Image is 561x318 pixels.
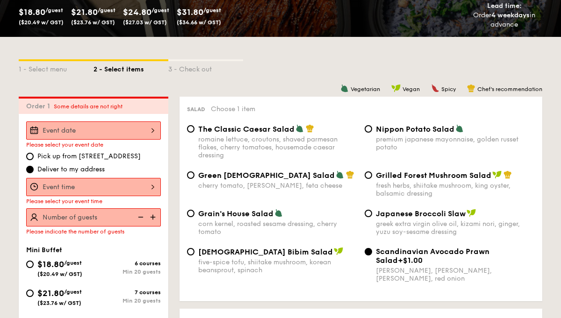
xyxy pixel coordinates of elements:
div: fresh herbs, shiitake mushroom, king oyster, balsamic dressing [376,182,535,198]
div: Min 20 guests [93,269,161,275]
div: corn kernel, roasted sesame dressing, cherry tomato [198,220,357,236]
span: Please select your event time [26,198,102,205]
span: Chef's recommendation [477,86,542,92]
span: $24.80 [123,7,151,17]
div: five-spice tofu, shiitake mushroom, korean beansprout, spinach [198,258,357,274]
img: icon-vegetarian.fe4039eb.svg [274,209,283,217]
input: Event time [26,178,161,196]
img: icon-vegetarian.fe4039eb.svg [455,124,464,133]
img: icon-vegan.f8ff3823.svg [334,247,343,255]
span: ($20.49 w/ GST) [37,271,82,277]
input: $18.80/guest($20.49 w/ GST)6 coursesMin 20 guests [26,261,34,268]
span: $18.80 [19,7,45,17]
span: $31.80 [177,7,203,17]
span: Vegan [403,86,420,92]
input: Nippon Potato Saladpremium japanese mayonnaise, golden russet potato [365,125,372,133]
img: icon-vegetarian.fe4039eb.svg [336,170,344,179]
input: Deliver to my address [26,166,34,173]
input: $21.80/guest($23.76 w/ GST)7 coursesMin 20 guests [26,290,34,297]
img: icon-chef-hat.a58ddaea.svg [467,84,475,92]
span: /guest [151,7,169,14]
span: +$1.00 [398,256,423,265]
div: 6 courses [93,260,161,267]
span: Scandinavian Avocado Prawn Salad [376,247,489,265]
input: [DEMOGRAPHIC_DATA] Bibim Saladfive-spice tofu, shiitake mushroom, korean beansprout, spinach [187,248,194,255]
span: Salad [187,106,205,113]
input: Grain's House Saladcorn kernel, roasted sesame dressing, cherry tomato [187,210,194,217]
span: Spicy [441,86,456,92]
span: Some details are not right [54,103,122,110]
input: Event date [26,121,161,140]
div: Min 20 guests [93,297,161,304]
span: /guest [45,7,63,14]
img: icon-vegan.f8ff3823.svg [492,170,502,179]
div: greek extra virgin olive oil, kizami nori, ginger, yuzu soy-sesame dressing [376,220,535,236]
div: 3 - Check out [168,61,243,74]
div: 1 - Select menu [19,61,93,74]
span: ($27.03 w/ GST) [123,19,167,26]
span: ($23.76 w/ GST) [37,300,81,306]
span: /guest [203,7,221,14]
img: icon-chef-hat.a58ddaea.svg [306,124,314,133]
span: ($34.66 w/ GST) [177,19,221,26]
img: icon-spicy.37a8142b.svg [431,84,439,92]
img: icon-reduce.1d2dbef1.svg [133,208,147,226]
span: Green [DEMOGRAPHIC_DATA] Salad [198,171,335,180]
span: [DEMOGRAPHIC_DATA] Bibim Salad [198,247,333,256]
strong: 4 weekdays [491,11,530,19]
span: Grain's House Salad [198,209,273,218]
div: [PERSON_NAME], [PERSON_NAME], [PERSON_NAME], red onion [376,267,535,283]
span: Choose 1 item [211,105,255,113]
img: icon-chef-hat.a58ddaea.svg [503,170,512,179]
span: ($23.76 w/ GST) [71,19,115,26]
span: Japanese Broccoli Slaw [376,209,466,218]
div: 7 courses [93,289,161,296]
input: Green [DEMOGRAPHIC_DATA] Saladcherry tomato, [PERSON_NAME], feta cheese [187,171,194,179]
div: romaine lettuce, croutons, shaved parmesan flakes, cherry tomatoes, housemade caesar dressing [198,135,357,159]
span: Vegetarian [351,86,380,92]
input: Japanese Broccoli Slawgreek extra virgin olive oil, kizami nori, ginger, yuzu soy-sesame dressing [365,210,372,217]
input: Grilled Forest Mushroom Saladfresh herbs, shiitake mushroom, king oyster, balsamic dressing [365,171,372,179]
input: The Classic Caesar Saladromaine lettuce, croutons, shaved parmesan flakes, cherry tomatoes, house... [187,125,194,133]
img: icon-add.58712e84.svg [147,208,161,226]
span: Nippon Potato Salad [376,125,454,134]
img: icon-vegetarian.fe4039eb.svg [340,84,349,92]
span: /guest [64,260,82,266]
div: premium japanese mayonnaise, golden russet potato [376,135,535,151]
span: Order 1 [26,102,54,110]
input: Number of guests [26,208,161,226]
input: Pick up from [STREET_ADDRESS] [26,153,34,160]
span: $18.80 [37,259,64,269]
div: 2 - Select items [93,61,168,74]
div: cherry tomato, [PERSON_NAME], feta cheese [198,182,357,190]
span: Mini Buffet [26,246,62,254]
div: Order in advance [462,11,546,29]
img: icon-vegetarian.fe4039eb.svg [295,124,304,133]
span: /guest [98,7,115,14]
div: Please indicate the number of guests [26,228,161,235]
div: Please select your event date [26,141,161,148]
span: ($20.49 w/ GST) [19,19,64,26]
span: Lead time: [487,2,522,10]
img: icon-chef-hat.a58ddaea.svg [346,170,354,179]
input: Scandinavian Avocado Prawn Salad+$1.00[PERSON_NAME], [PERSON_NAME], [PERSON_NAME], red onion [365,248,372,255]
span: $21.80 [71,7,98,17]
span: $21.80 [37,288,64,298]
img: icon-vegan.f8ff3823.svg [467,209,476,217]
span: Grilled Forest Mushroom Salad [376,171,491,180]
span: Deliver to my address [37,165,105,174]
span: /guest [64,289,82,295]
span: The Classic Caesar Salad [198,125,295,134]
span: Pick up from [STREET_ADDRESS] [37,152,141,161]
img: icon-vegan.f8ff3823.svg [391,84,401,92]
